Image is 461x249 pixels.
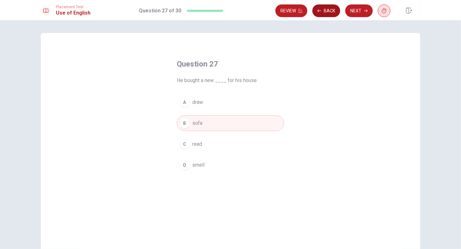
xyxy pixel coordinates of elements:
button: Adraw [177,94,284,110]
button: Review [275,4,307,17]
h1: Question 27 of 30 [139,7,181,15]
button: Back [312,4,340,17]
button: Cread [177,136,284,152]
span: smell [192,161,205,169]
span: sofa [192,119,202,127]
span: draw [192,99,203,106]
h4: Question 27 [177,59,284,69]
button: Bsofa [177,115,284,131]
div: C [180,139,190,149]
div: A [180,97,190,107]
div: D [180,160,190,170]
span: Placement Test [56,5,90,9]
h1: Use of English [56,9,90,17]
div: B [180,118,190,128]
button: Dsmell [177,157,284,173]
span: He bought a new ____ for his house. [177,77,284,84]
span: read [192,140,202,148]
button: Next [345,4,373,17]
